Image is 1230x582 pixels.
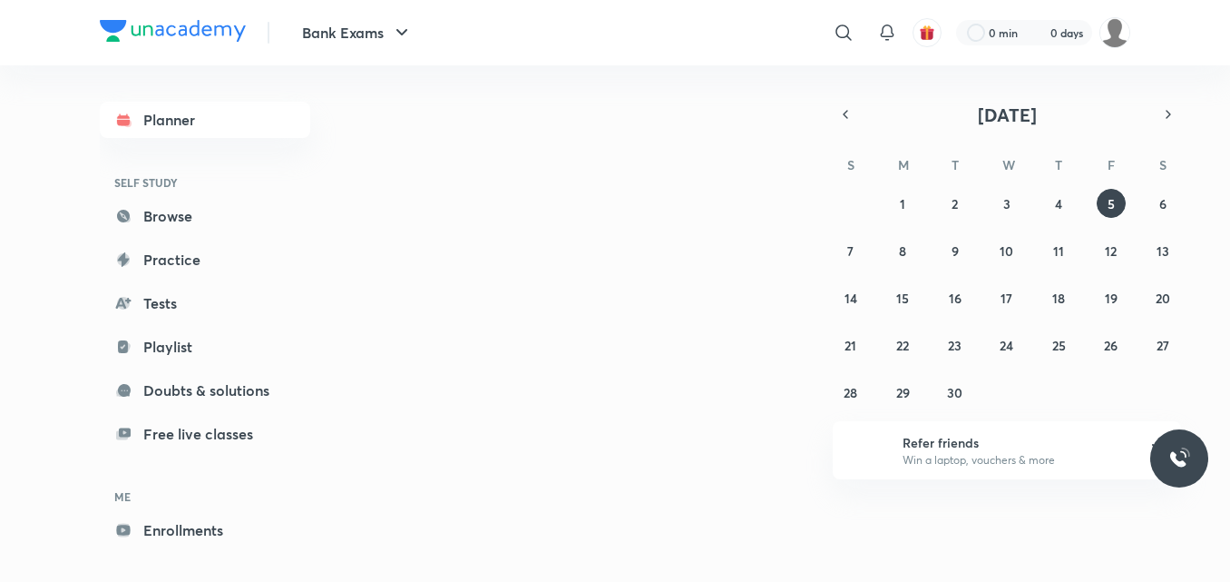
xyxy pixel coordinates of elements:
button: September 24, 2025 [992,330,1021,360]
button: September 4, 2025 [1044,189,1073,218]
button: avatar [913,18,942,47]
button: September 22, 2025 [888,330,917,360]
a: Free live classes [100,416,310,452]
abbr: September 26, 2025 [1104,337,1118,354]
abbr: September 22, 2025 [896,337,909,354]
abbr: Wednesday [1002,156,1015,173]
p: Win a laptop, vouchers & more [903,452,1126,469]
button: September 2, 2025 [941,189,970,218]
abbr: September 29, 2025 [896,384,910,401]
abbr: September 5, 2025 [1108,195,1115,212]
img: ttu [1168,448,1190,469]
button: September 30, 2025 [941,378,970,407]
abbr: September 2, 2025 [952,195,958,212]
button: September 13, 2025 [1148,236,1177,265]
h6: SELF STUDY [100,167,310,198]
abbr: September 3, 2025 [1003,195,1010,212]
button: September 8, 2025 [888,236,917,265]
img: streak [1029,24,1047,42]
a: Enrollments [100,512,310,548]
a: Company Logo [100,20,246,46]
button: September 29, 2025 [888,378,917,407]
span: [DATE] [978,103,1037,127]
abbr: September 20, 2025 [1156,290,1170,307]
img: avatar [919,25,935,41]
button: September 20, 2025 [1148,283,1177,312]
abbr: Friday [1108,156,1115,173]
h6: ME [100,481,310,512]
button: September 16, 2025 [941,283,970,312]
abbr: September 23, 2025 [948,337,962,354]
button: September 11, 2025 [1044,236,1073,265]
abbr: September 1, 2025 [900,195,905,212]
abbr: September 4, 2025 [1055,195,1062,212]
button: [DATE] [858,102,1156,127]
img: referral [847,432,883,469]
abbr: September 10, 2025 [1000,242,1013,260]
button: September 15, 2025 [888,283,917,312]
abbr: September 7, 2025 [847,242,854,260]
button: September 3, 2025 [992,189,1021,218]
abbr: September 8, 2025 [899,242,906,260]
abbr: Tuesday [952,156,959,173]
button: Bank Exams [291,15,424,51]
button: September 12, 2025 [1097,236,1126,265]
abbr: Saturday [1159,156,1167,173]
abbr: September 27, 2025 [1157,337,1169,354]
abbr: Sunday [847,156,854,173]
button: September 17, 2025 [992,283,1021,312]
abbr: September 28, 2025 [844,384,857,401]
abbr: September 14, 2025 [844,290,857,307]
button: September 18, 2025 [1044,283,1073,312]
button: September 9, 2025 [941,236,970,265]
button: September 1, 2025 [888,189,917,218]
button: September 26, 2025 [1097,330,1126,360]
abbr: Monday [898,156,909,173]
button: September 21, 2025 [836,330,865,360]
button: September 10, 2025 [992,236,1021,265]
button: September 7, 2025 [836,236,865,265]
a: Tests [100,285,310,321]
abbr: September 13, 2025 [1157,242,1169,260]
button: September 27, 2025 [1148,330,1177,360]
abbr: September 25, 2025 [1052,337,1066,354]
button: September 14, 2025 [836,283,865,312]
abbr: September 21, 2025 [844,337,856,354]
a: Doubts & solutions [100,372,310,409]
img: Company Logo [100,20,246,42]
button: September 28, 2025 [836,378,865,407]
abbr: September 6, 2025 [1159,195,1167,212]
abbr: September 24, 2025 [1000,337,1013,354]
button: September 25, 2025 [1044,330,1073,360]
abbr: September 15, 2025 [896,290,909,307]
abbr: September 9, 2025 [952,242,959,260]
abbr: September 17, 2025 [1001,290,1012,307]
abbr: September 19, 2025 [1105,290,1118,307]
img: Anjali [1099,17,1130,48]
abbr: September 30, 2025 [947,384,962,401]
a: Playlist [100,329,310,365]
abbr: Thursday [1055,156,1062,173]
a: Browse [100,198,310,234]
abbr: September 12, 2025 [1105,242,1117,260]
abbr: September 11, 2025 [1053,242,1064,260]
h6: Refer friends [903,433,1126,452]
abbr: September 16, 2025 [949,290,962,307]
button: September 23, 2025 [941,330,970,360]
button: September 6, 2025 [1148,189,1177,218]
button: September 19, 2025 [1097,283,1126,312]
a: Practice [100,242,310,278]
abbr: September 18, 2025 [1052,290,1065,307]
a: Planner [100,102,310,138]
button: September 5, 2025 [1097,189,1126,218]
